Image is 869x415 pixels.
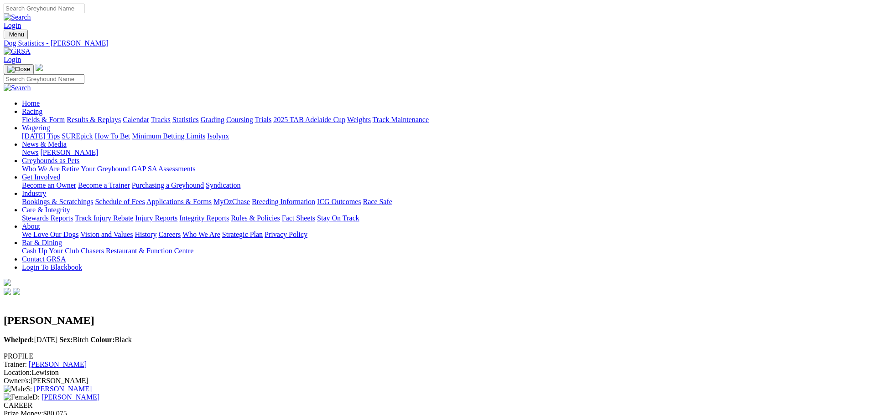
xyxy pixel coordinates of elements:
[4,336,57,343] span: [DATE]
[4,56,21,63] a: Login
[67,116,121,123] a: Results & Replays
[317,198,361,205] a: ICG Outcomes
[29,360,87,368] a: [PERSON_NAME]
[4,30,28,39] button: Toggle navigation
[22,181,76,189] a: Become an Owner
[22,206,70,214] a: Care & Integrity
[22,124,50,132] a: Wagering
[317,214,359,222] a: Stay On Track
[179,214,229,222] a: Integrity Reports
[22,190,46,197] a: Industry
[22,231,78,238] a: We Love Our Dogs
[231,214,280,222] a: Rules & Policies
[123,116,149,123] a: Calendar
[4,21,21,29] a: Login
[22,181,865,190] div: Get Involved
[132,181,204,189] a: Purchasing a Greyhound
[4,288,11,295] img: facebook.svg
[22,116,65,123] a: Fields & Form
[4,336,34,343] b: Whelped:
[182,231,220,238] a: Who We Are
[22,99,40,107] a: Home
[135,231,156,238] a: History
[36,64,43,71] img: logo-grsa-white.png
[4,74,84,84] input: Search
[132,165,196,173] a: GAP SA Assessments
[22,108,42,115] a: Racing
[22,222,40,230] a: About
[22,149,38,156] a: News
[172,116,199,123] a: Statistics
[158,231,181,238] a: Careers
[4,393,40,401] span: D:
[81,247,193,255] a: Chasers Restaurant & Function Centre
[22,263,82,271] a: Login To Blackbook
[22,149,865,157] div: News & Media
[4,385,26,393] img: Male
[222,231,263,238] a: Strategic Plan
[4,385,32,393] span: S:
[151,116,171,123] a: Tracks
[252,198,315,205] a: Breeding Information
[7,66,30,73] img: Close
[4,369,31,376] span: Location:
[90,336,114,343] b: Colour:
[78,181,130,189] a: Become a Trainer
[363,198,392,205] a: Race Safe
[146,198,212,205] a: Applications & Forms
[22,165,60,173] a: Who We Are
[4,314,865,327] h2: [PERSON_NAME]
[347,116,371,123] a: Weights
[22,173,60,181] a: Get Involved
[22,140,67,148] a: News & Media
[90,336,132,343] span: Black
[22,231,865,239] div: About
[273,116,345,123] a: 2025 TAB Adelaide Cup
[226,116,253,123] a: Coursing
[4,64,34,74] button: Toggle navigation
[22,214,865,222] div: Care & Integrity
[282,214,315,222] a: Fact Sheets
[59,336,88,343] span: Bitch
[62,165,130,173] a: Retire Your Greyhound
[4,84,31,92] img: Search
[62,132,93,140] a: SUREpick
[4,47,31,56] img: GRSA
[22,255,66,263] a: Contact GRSA
[40,149,98,156] a: [PERSON_NAME]
[22,239,62,246] a: Bar & Dining
[255,116,271,123] a: Trials
[95,132,130,140] a: How To Bet
[4,369,865,377] div: Lewiston
[135,214,177,222] a: Injury Reports
[201,116,224,123] a: Grading
[22,132,60,140] a: [DATE] Tips
[4,279,11,286] img: logo-grsa-white.png
[132,132,205,140] a: Minimum Betting Limits
[4,4,84,13] input: Search
[4,377,31,384] span: Owner/s:
[22,214,73,222] a: Stewards Reports
[22,247,79,255] a: Cash Up Your Club
[4,39,865,47] a: Dog Statistics - [PERSON_NAME]
[59,336,73,343] b: Sex:
[22,198,865,206] div: Industry
[22,198,93,205] a: Bookings & Scratchings
[34,385,92,393] a: [PERSON_NAME]
[4,401,865,410] div: CAREER
[4,393,32,401] img: Female
[4,377,865,385] div: [PERSON_NAME]
[95,198,145,205] a: Schedule of Fees
[9,31,24,38] span: Menu
[42,393,99,401] a: [PERSON_NAME]
[207,132,229,140] a: Isolynx
[213,198,250,205] a: MyOzChase
[80,231,133,238] a: Vision and Values
[4,13,31,21] img: Search
[13,288,20,295] img: twitter.svg
[265,231,307,238] a: Privacy Policy
[22,247,865,255] div: Bar & Dining
[373,116,429,123] a: Track Maintenance
[22,165,865,173] div: Greyhounds as Pets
